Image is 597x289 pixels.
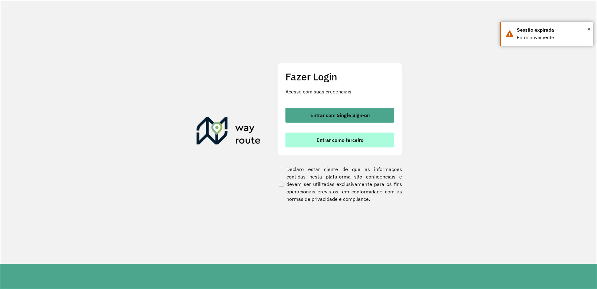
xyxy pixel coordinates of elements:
[285,133,394,147] button: button
[517,34,589,41] div: Entre novamente
[310,113,370,118] span: Entrar com Single Sign-on
[517,26,589,34] div: Sessão expirada
[285,88,394,95] p: Acesse com suas credenciais
[285,108,394,123] button: button
[587,25,590,34] button: Close
[197,117,261,147] img: Roteirizador AmbevTech
[317,138,363,142] span: Entrar como terceiro
[278,165,402,203] label: Declaro estar ciente de que as informações contidas nesta plataforma são confidenciais e devem se...
[587,25,590,34] span: ×
[285,71,394,83] h2: Fazer Login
